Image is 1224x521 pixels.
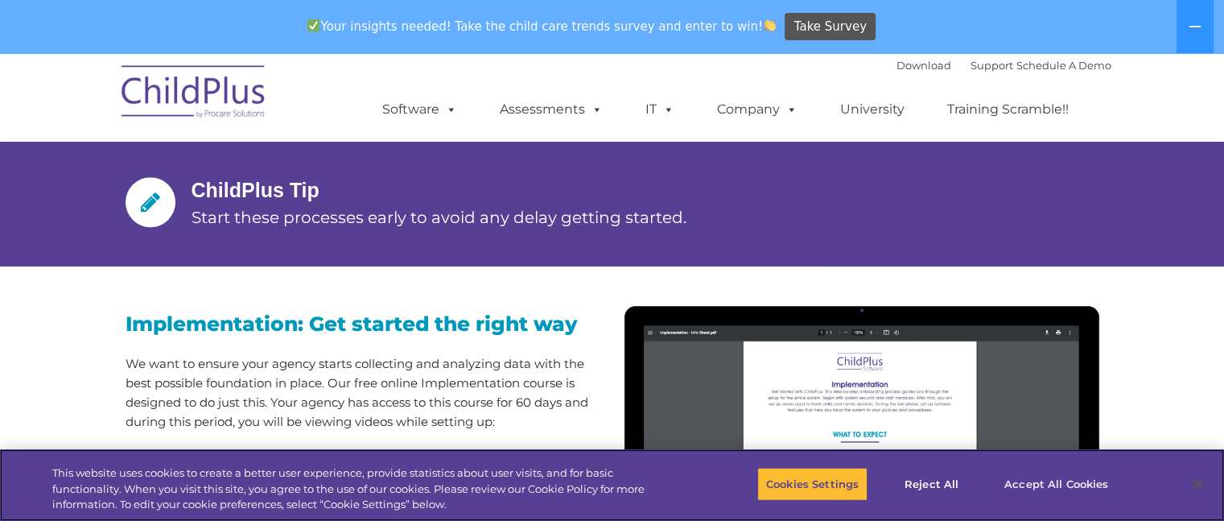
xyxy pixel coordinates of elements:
span: Start these processes early to avoid any delay getting started. [192,208,686,227]
font: | [896,59,1111,72]
a: IT [629,93,690,126]
a: Schedule A Demo [1016,59,1111,72]
div: This website uses cookies to create a better user experience, provide statistics about user visit... [52,465,674,513]
a: Assessments [484,93,619,126]
a: Download [896,59,951,72]
button: Reject All [881,467,982,501]
button: Accept All Cookies [995,467,1117,501]
img: ChildPlus by Procare Solutions [113,54,274,134]
a: Support [971,59,1013,72]
p: We want to ensure your agency starts collecting and analyzing data with the best possible foundat... [126,354,600,432]
button: Cookies Settings [757,467,868,501]
span: ChildPlus Tip [192,179,319,201]
a: University [824,93,921,126]
h3: Implementation: Get started the right way [126,314,600,334]
button: Close [1181,466,1216,502]
a: Training Scramble!! [931,93,1085,126]
img: ✅ [307,19,319,31]
a: Take Survey [785,13,876,41]
a: Software [366,93,473,126]
img: 👏 [764,19,776,31]
a: Company [701,93,814,126]
span: Your insights needed! Take the child care trends survey and enter to win! [301,10,783,42]
span: Take Survey [794,13,867,41]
